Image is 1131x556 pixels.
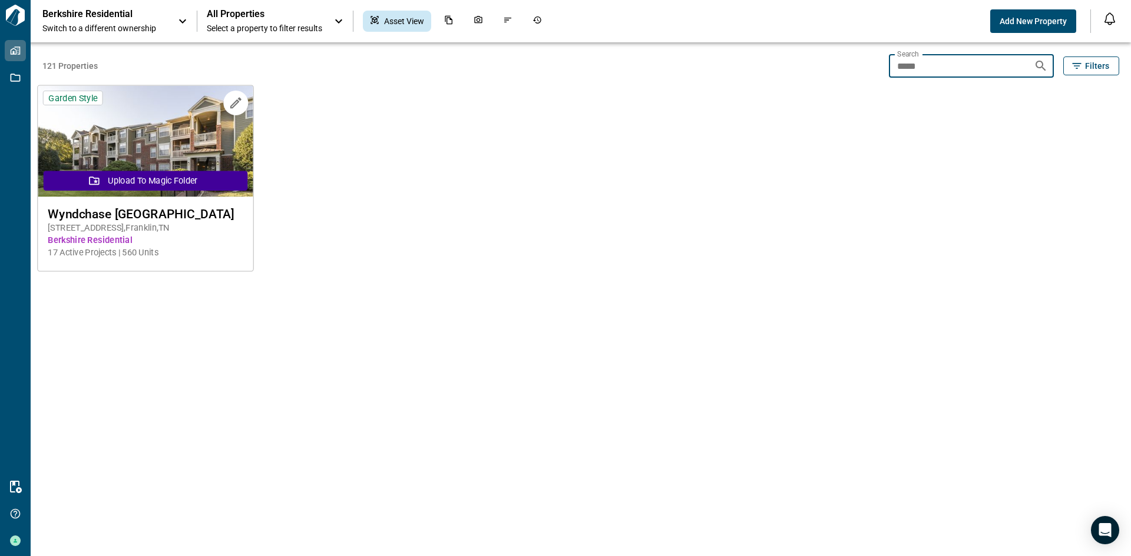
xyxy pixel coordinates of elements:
div: Photos [467,11,490,32]
p: Berkshire Residential [42,8,148,20]
span: Switch to a different ownership [42,22,166,34]
button: Add New Property [990,9,1076,33]
span: Add New Property [1000,15,1067,27]
button: Upload to Magic Folder [44,171,247,191]
div: Issues & Info [496,11,520,32]
label: Search [897,49,919,59]
span: Garden Style [48,92,97,104]
span: 121 Properties [42,60,884,72]
div: Asset View [363,11,431,32]
span: Berkshire Residential [48,234,243,247]
div: Job History [525,11,549,32]
span: 17 Active Projects | 560 Units [48,247,243,259]
button: Open notification feed [1100,9,1119,28]
span: [STREET_ADDRESS] , Franklin , TN [48,222,243,234]
span: Select a property to filter results [207,22,322,34]
button: Filters [1063,56,1119,75]
button: Search properties [1029,54,1053,78]
span: All Properties [207,8,322,20]
span: Filters [1085,60,1109,72]
span: Wyndchase [GEOGRAPHIC_DATA] [48,207,243,221]
div: Open Intercom Messenger [1091,516,1119,544]
span: Asset View [384,15,424,27]
div: Documents [437,11,461,32]
img: property-asset [38,86,253,197]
